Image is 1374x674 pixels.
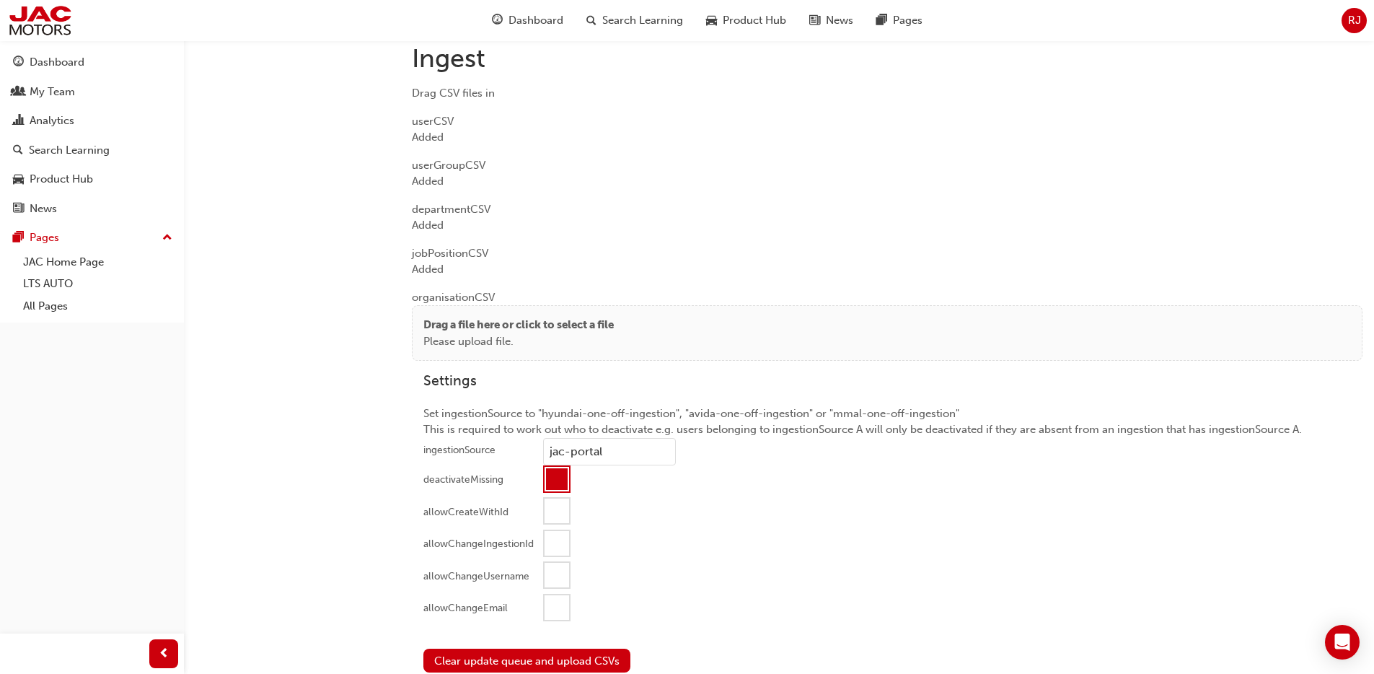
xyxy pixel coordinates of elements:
div: Product Hub [30,171,93,188]
a: All Pages [17,295,178,318]
a: Analytics [6,108,178,134]
p: Drag a file here or click to select a file [423,317,614,333]
button: Pages [6,224,178,251]
a: guage-iconDashboard [480,6,575,35]
div: Set ingestionSource to "hyundai-one-off-ingestion", "avida-one-off-ingestion" or "mmal-one-off-in... [412,361,1362,637]
div: user CSV [412,102,1362,146]
div: Added [412,173,1362,190]
a: News [6,196,178,222]
span: search-icon [13,144,23,157]
span: News [826,12,853,29]
div: deactivateMissing [423,473,503,487]
img: jac-portal [7,4,73,37]
a: pages-iconPages [865,6,934,35]
span: car-icon [13,173,24,186]
div: jobPosition CSV [412,234,1362,278]
span: chart-icon [13,115,24,128]
div: Added [412,217,1362,234]
div: Search Learning [29,142,110,159]
div: Analytics [30,113,74,129]
span: Pages [893,12,922,29]
div: allowCreateWithId [423,505,508,520]
a: LTS AUTO [17,273,178,295]
a: search-iconSearch Learning [575,6,695,35]
div: My Team [30,84,75,100]
span: Product Hub [723,12,786,29]
span: Dashboard [508,12,563,29]
a: Dashboard [6,49,178,76]
span: Search Learning [602,12,683,29]
span: car-icon [706,12,717,30]
button: Clear update queue and upload CSVs [423,649,630,673]
span: news-icon [13,203,24,216]
div: Added [412,261,1362,278]
button: RJ [1342,8,1367,33]
input: ingestionSource [543,438,676,465]
h3: Settings [423,372,1351,389]
span: pages-icon [13,232,24,245]
a: Search Learning [6,137,178,164]
div: Pages [30,229,59,246]
h1: Ingest [412,43,1362,74]
span: search-icon [586,12,596,30]
span: up-icon [162,229,172,248]
div: Open Intercom Messenger [1325,625,1360,660]
div: allowChangeIngestionId [423,537,534,551]
div: News [30,201,57,217]
span: news-icon [809,12,820,30]
a: JAC Home Page [17,251,178,273]
div: allowChangeEmail [423,601,508,616]
span: pages-icon [876,12,887,30]
span: guage-icon [13,56,24,69]
div: department CSV [412,190,1362,234]
span: people-icon [13,86,24,99]
div: organisation CSV [412,278,1362,362]
p: Please upload file. [423,333,614,350]
div: ingestionSource [423,443,496,458]
a: Product Hub [6,166,178,193]
div: Dashboard [30,54,84,71]
button: DashboardMy TeamAnalyticsSearch LearningProduct HubNews [6,46,178,224]
a: car-iconProduct Hub [695,6,798,35]
div: userGroup CSV [412,146,1362,190]
span: RJ [1348,12,1361,29]
div: Drag a file here or click to select a filePlease upload file. [412,305,1362,361]
span: prev-icon [159,645,169,663]
a: news-iconNews [798,6,865,35]
div: allowChangeUsername [423,569,529,584]
span: guage-icon [492,12,503,30]
a: My Team [6,79,178,105]
div: Drag CSV files in [412,85,1362,102]
div: Added [412,129,1362,146]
